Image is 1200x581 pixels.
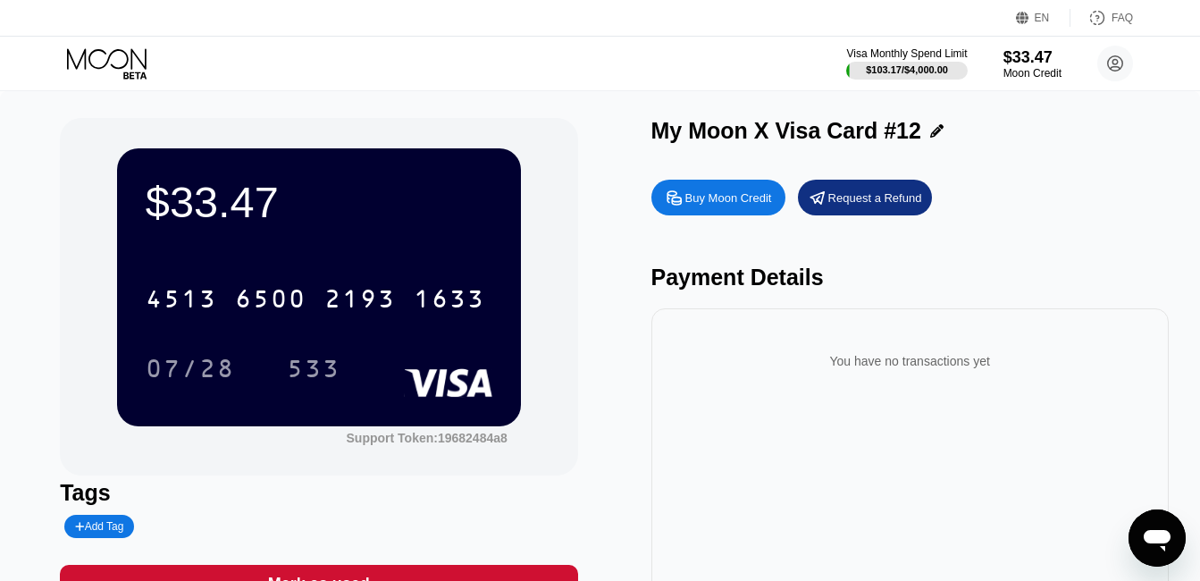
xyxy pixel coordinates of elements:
div: FAQ [1070,9,1133,27]
div: 533 [287,357,340,385]
div: $33.47 [1003,48,1062,67]
div: Visa Monthly Spend Limit [846,47,967,60]
div: 07/28 [146,357,235,385]
div: Tags [60,480,577,506]
div: Visa Monthly Spend Limit$103.17/$4,000.00 [846,47,967,80]
div: Support Token:19682484a8 [347,431,508,445]
div: 1633 [414,287,485,316]
div: 07/28 [132,346,248,391]
div: Request a Refund [828,190,922,206]
div: Add Tag [75,520,123,533]
div: EN [1016,9,1070,27]
iframe: Button to launch messaging window [1129,509,1186,567]
div: EN [1035,12,1050,24]
div: $103.17 / $4,000.00 [866,64,948,75]
div: $33.47Moon Credit [1003,48,1062,80]
div: Buy Moon Credit [651,180,785,215]
div: $33.47 [146,177,492,227]
div: Support Token: 19682484a8 [347,431,508,445]
div: 533 [273,346,354,391]
div: Buy Moon Credit [685,190,772,206]
div: 2193 [324,287,396,316]
div: 6500 [235,287,306,316]
div: Add Tag [64,515,134,538]
div: Request a Refund [798,180,932,215]
div: 4513 [146,287,217,316]
div: 4513650021931633 [135,276,496,321]
div: My Moon X Visa Card #12 [651,118,921,144]
div: Payment Details [651,265,1169,290]
div: FAQ [1112,12,1133,24]
div: Moon Credit [1003,67,1062,80]
div: You have no transactions yet [666,336,1154,386]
